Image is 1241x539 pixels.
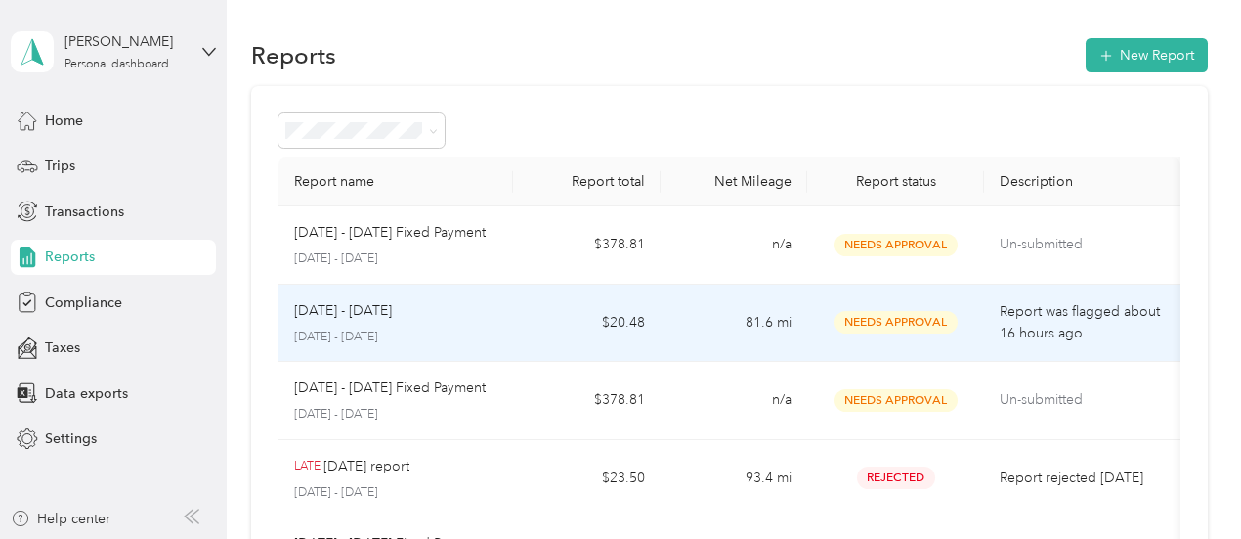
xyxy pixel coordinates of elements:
[294,329,498,346] p: [DATE] - [DATE]
[294,222,486,244] p: [DATE] - [DATE] Fixed Payment
[11,509,110,529] button: Help center
[1132,429,1241,539] iframe: Everlance-gr Chat Button Frame
[251,45,336,66] h1: Reports
[661,157,807,206] th: Net Mileage
[834,311,958,334] span: Needs Approval
[64,59,169,70] div: Personal dashboard
[1000,389,1165,411] p: Un-submitted
[64,31,187,52] div: [PERSON_NAME]
[45,111,83,131] span: Home
[278,157,514,206] th: Report name
[661,362,807,440] td: n/a
[45,337,80,358] span: Taxes
[513,440,660,518] td: $23.50
[294,458,321,475] p: LATE
[45,156,75,176] span: Trips
[513,285,660,363] td: $20.48
[323,456,409,477] p: [DATE] report
[294,378,486,399] p: [DATE] - [DATE] Fixed Payment
[661,285,807,363] td: 81.6 mi
[294,250,498,268] p: [DATE] - [DATE]
[513,157,660,206] th: Report total
[823,173,968,190] div: Report status
[834,389,958,412] span: Needs Approval
[294,406,498,424] p: [DATE] - [DATE]
[45,247,95,267] span: Reports
[45,428,97,449] span: Settings
[1000,301,1165,344] p: Report was flagged about 16 hours ago
[294,300,392,322] p: [DATE] - [DATE]
[857,467,935,489] span: Rejected
[45,383,128,404] span: Data exports
[661,440,807,518] td: 93.4 mi
[294,484,498,502] p: [DATE] - [DATE]
[1000,468,1165,489] p: Report rejected [DATE]
[513,206,660,285] td: $378.81
[661,206,807,285] td: n/a
[45,202,124,222] span: Transactions
[45,292,122,313] span: Compliance
[984,157,1180,206] th: Description
[834,234,958,256] span: Needs Approval
[1086,38,1208,72] button: New Report
[513,362,660,440] td: $378.81
[1000,234,1165,255] p: Un-submitted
